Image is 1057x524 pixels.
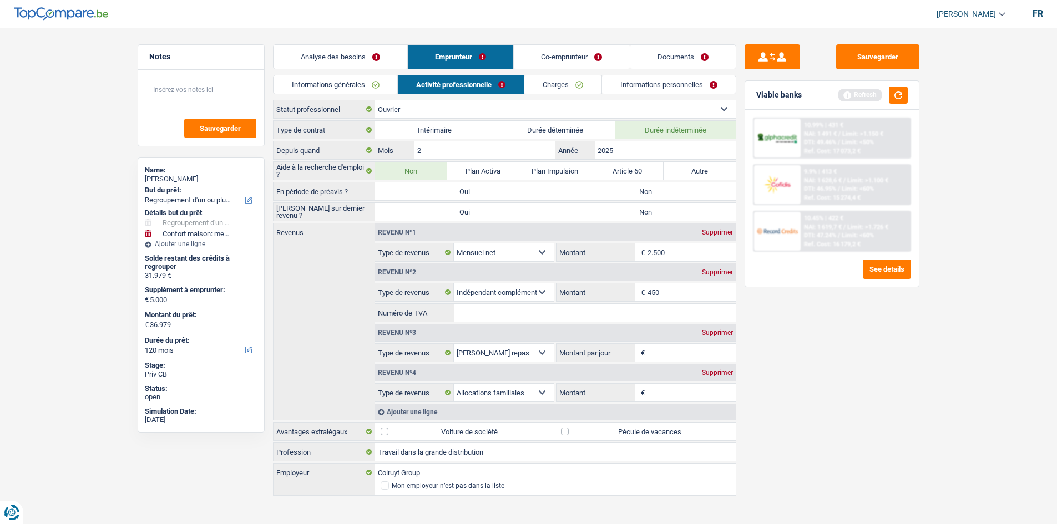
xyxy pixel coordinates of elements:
label: Revenus [274,223,375,236]
span: € [635,283,648,301]
label: Année [555,141,595,159]
label: Numéro de TVA [375,304,454,322]
label: Oui [375,203,555,221]
a: [PERSON_NAME] [928,5,1005,23]
label: Type de revenus [375,384,454,401]
a: Analyse des besoins [274,45,407,69]
label: En période de préavis ? [274,182,375,200]
label: [PERSON_NAME] sur dernier revenu ? [274,203,375,221]
label: Montant par jour [557,344,635,362]
span: Limit: >1.150 € [842,130,883,138]
label: Type de revenus [375,283,454,301]
label: Depuis quand [274,141,375,159]
img: TopCompare Logo [14,7,108,21]
div: Name: [145,166,257,175]
label: Autre [664,162,736,180]
label: Plan Activa [447,162,519,180]
label: Aide à la recherche d'emploi ? [274,162,375,180]
span: Limit: >1.726 € [847,223,888,231]
div: 31.979 € [145,271,257,280]
label: Non [555,182,736,200]
div: Ajouter une ligne [145,240,257,248]
span: Sauvegarder [200,125,241,132]
h5: Notes [149,52,253,62]
span: / [838,232,840,239]
div: Ajouter une ligne [375,404,736,420]
label: Intérimaire [375,121,495,139]
label: Plan Impulsion [519,162,591,180]
label: Non [375,162,447,180]
span: € [145,295,149,304]
label: Mois [375,141,414,159]
div: Status: [145,384,257,393]
button: Sauvegarder [836,44,919,69]
div: 9.9% | 413 € [804,168,837,175]
label: Article 60 [591,162,664,180]
div: fr [1033,8,1043,19]
div: Ref. Cost: 16 179,2 € [804,241,861,248]
div: Supprimer [699,369,736,376]
span: NAI: 1 628,6 € [804,177,842,184]
div: Viable banks [756,90,802,100]
div: Simulation Date: [145,407,257,416]
div: Revenu nº2 [375,269,419,276]
div: Supprimer [699,329,736,336]
a: Documents [630,45,736,69]
label: Durée du prêt: [145,336,255,345]
div: Ref. Cost: 15 274,4 € [804,194,861,201]
span: € [635,384,648,401]
a: Charges [524,75,601,94]
span: DTI: 46.95% [804,185,836,192]
label: Montant [557,283,635,301]
img: Cofidis [757,174,798,195]
label: Type de contrat [274,121,375,139]
div: Stage: [145,361,257,370]
label: Montant du prêt: [145,311,255,319]
div: [DATE] [145,415,257,424]
span: € [145,320,149,329]
label: Employeur [274,464,375,481]
div: Ref. Cost: 17 073,2 € [804,147,861,155]
div: [PERSON_NAME] [145,175,257,184]
label: Non [555,203,736,221]
div: Supprimer [699,229,736,236]
span: € [635,243,648,261]
span: € [635,344,648,362]
div: Solde restant des crédits à regrouper [145,254,257,271]
label: But du prêt: [145,186,255,195]
input: MM [414,141,555,159]
label: Statut professionnel [274,100,375,118]
label: Oui [375,182,555,200]
input: AAAA [595,141,735,159]
label: Durée déterminée [495,121,616,139]
div: Revenu nº4 [375,369,419,376]
span: NAI: 1 491 € [804,130,837,138]
span: Limit: >1.100 € [847,177,888,184]
div: 10.99% | 431 € [804,121,843,129]
button: See details [863,260,911,279]
label: Pécule de vacances [555,423,736,440]
label: Montant [557,384,635,401]
a: Informations personnelles [602,75,736,94]
span: / [843,177,846,184]
span: DTI: 49.46% [804,139,836,146]
span: DTI: 47.24% [804,232,836,239]
span: Limit: <60% [842,185,874,192]
div: 10.45% | 422 € [804,215,843,222]
label: Voiture de société [375,423,555,440]
a: Emprunteur [408,45,513,69]
span: / [843,223,846,231]
span: / [838,185,840,192]
span: [PERSON_NAME] [937,9,996,19]
img: AlphaCredit [757,132,798,145]
span: / [838,130,841,138]
span: / [838,139,840,146]
span: Limit: <60% [842,232,874,239]
div: open [145,393,257,401]
div: Supprimer [699,269,736,276]
a: Informations générales [274,75,398,94]
a: Co-emprunteur [514,45,629,69]
label: Type de revenus [375,344,454,362]
label: Supplément à emprunter: [145,286,255,294]
label: Profession [274,443,375,461]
